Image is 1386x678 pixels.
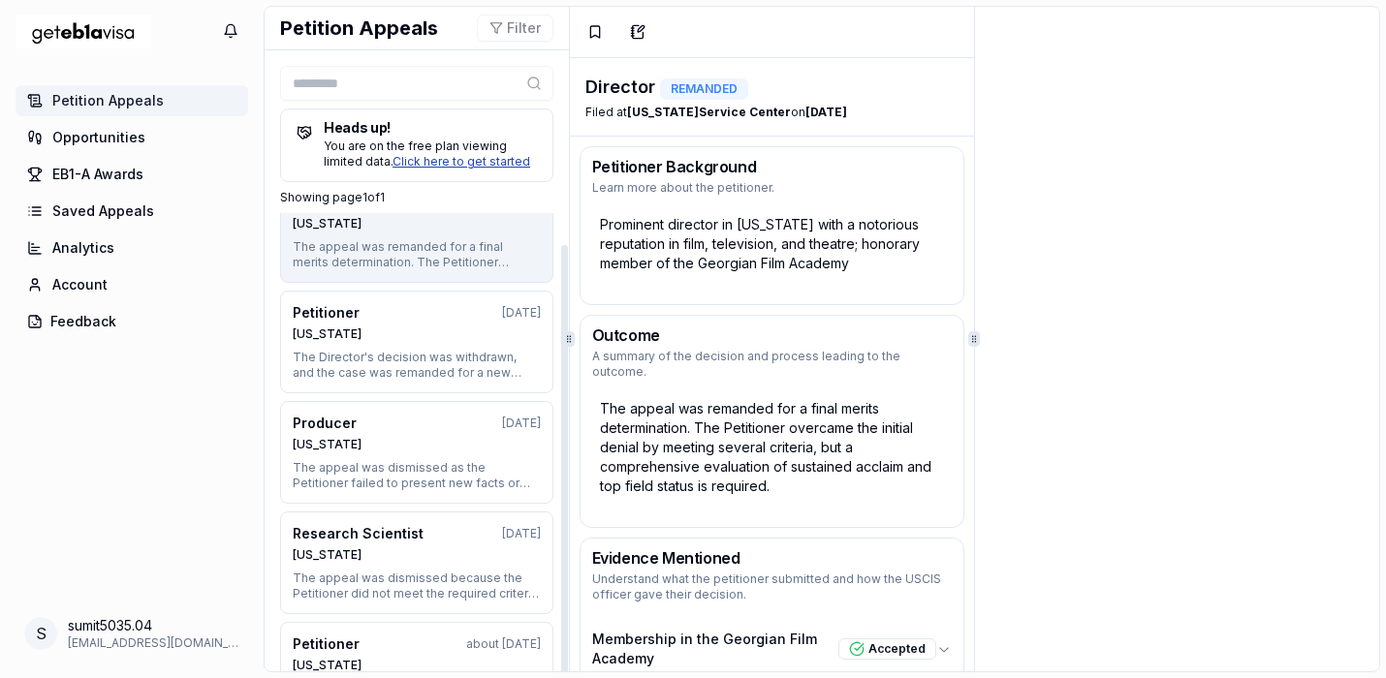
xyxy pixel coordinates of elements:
div: Research Scientist [293,524,424,543]
div: [DATE] [502,305,541,321]
div: [US_STATE] [293,547,541,563]
h3: Evidence Mentioned [592,550,952,566]
span: sumit5035.04 [68,616,240,635]
a: Heads up! You are on the free plan viewing limited data.Click here to get started [280,108,553,182]
span: Account [52,275,108,294]
a: Opportunities [16,122,248,153]
div: [US_STATE] [293,326,541,342]
a: Home Page [16,7,151,56]
span: Petition Appeals [52,91,164,110]
a: EB1-A Awards [16,159,248,190]
button: Open your profile menu [16,608,248,659]
p: Showing page 1 of 1 [280,190,553,205]
a: Click here to get started [393,154,530,169]
a: Account [16,269,248,300]
p: Membership in the Georgian Film Academy [592,630,838,668]
span: s [36,622,47,645]
h3: Petitioner Background [592,159,952,174]
div: [US_STATE] [293,216,541,231]
div: Prominent director in [US_STATE] with a notorious reputation in film, television, and theatre; ho... [592,207,952,281]
p: A summary of the decision and process leading to the outcome. [592,349,952,380]
div: Director [585,74,847,101]
div: Filed at on [585,105,847,120]
button: Feedback [16,306,248,337]
div: The appeal was remanded for a final merits determination. The Petitioner overcame the initial den... [592,391,952,504]
span: Opportunities [52,128,145,147]
div: REMANDED [660,78,748,100]
span: EB1-A Awards [52,165,143,184]
div: [DATE] [502,526,541,541]
div: You are on the free plan viewing limited data. [297,139,537,169]
div: about [DATE] [466,636,541,652]
a: Analytics [16,232,248,263]
div: The appeal was remanded for a final merits determination. The Petitioner overcame the initial den... [293,239,541,270]
h1: Petition Appeals [280,15,438,42]
b: [DATE] [805,105,847,119]
a: Saved Appeals [16,196,248,227]
img: geteb1avisa logo [16,7,151,56]
button: Filter [477,15,553,42]
div: The Director's decision was withdrawn, and the case was remanded for a new decision. The Petition... [293,350,541,381]
span: Analytics [52,238,114,258]
button: Petitioner[DATE][US_STATE]The Director's decision was withdrawn, and the case was remanded for a ... [280,291,553,393]
button: Producer[DATE][US_STATE]The appeal was dismissed as the Petitioner failed to present new facts or... [280,401,553,504]
div: [US_STATE] [293,658,541,673]
span: [EMAIL_ADDRESS][DOMAIN_NAME] [68,635,240,651]
h5: Heads up! [297,121,537,135]
div: Petitioner [293,303,360,323]
div: [US_STATE] [293,437,541,452]
p: Understand what the petitioner submitted and how the USCIS officer gave their decision. [592,571,952,602]
div: Accepted [838,638,936,660]
span: Saved Appeals [52,201,154,221]
button: [US_STATE]The appeal was remanded for a final merits determination. The Petitioner overcame the i... [280,180,553,283]
div: [DATE] [502,416,541,431]
button: Research Scientist[DATE][US_STATE]The appeal was dismissed because the Petitioner did not meet th... [280,511,553,614]
div: The appeal was dismissed because the Petitioner did not meet the required criteria for extraordin... [293,570,541,601]
div: The appeal was dismissed as the Petitioner failed to present new facts or demonstrate any legal o... [293,460,541,491]
h3: Outcome [592,327,952,343]
b: [US_STATE] Service Center [627,105,791,119]
div: Petitioner [293,634,360,654]
a: Petition Appeals [16,85,248,116]
div: Producer [293,414,357,433]
p: Learn more about the petitioner. [592,180,952,196]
